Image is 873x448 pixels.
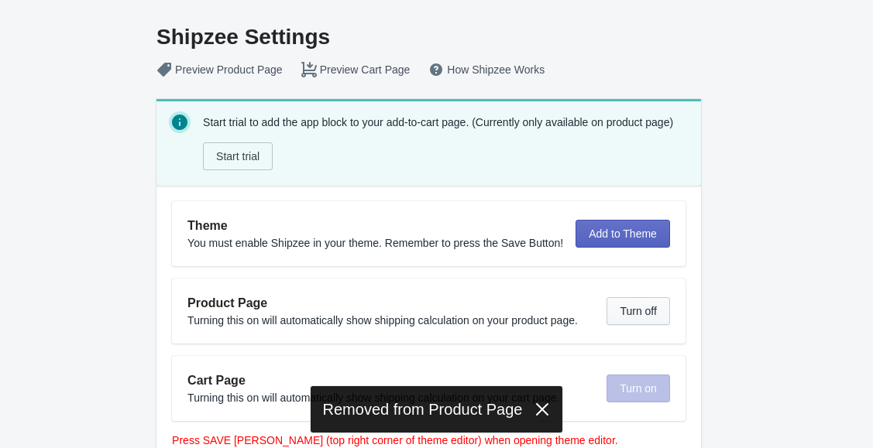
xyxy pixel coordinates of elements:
span: Remember to press the Save Button! [385,237,563,249]
p: Press SAVE [PERSON_NAME] (top right corner of theme editor) when opening theme editor. [172,433,686,448]
span: Turning this on will automatically show shipping calculation on your product page. [187,314,578,327]
div: Removed from Product Page [311,386,563,433]
span: Turn off [620,305,656,317]
h2: Cart Page [187,371,594,390]
span: Turning this on will automatically show shipping calculation on your cart page. [187,392,559,404]
span: Start trial [216,150,259,162]
span: You must enable Shipzee in your theme. [187,237,382,249]
span: Add to Theme [589,227,657,240]
button: How Shipzee Works [419,56,554,84]
button: Add to Theme [576,220,670,248]
h2: Product Page [187,294,594,313]
div: Start trial to add the app block to your add-to-cart page. (Currently only available on product p... [203,111,689,173]
h1: Shipzee Settings [156,25,686,50]
button: Turn off [607,297,669,325]
button: Preview Cart Page [292,56,420,84]
button: Start trial [203,142,273,170]
button: Preview Product Page [147,56,292,84]
h2: Theme [187,217,563,235]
